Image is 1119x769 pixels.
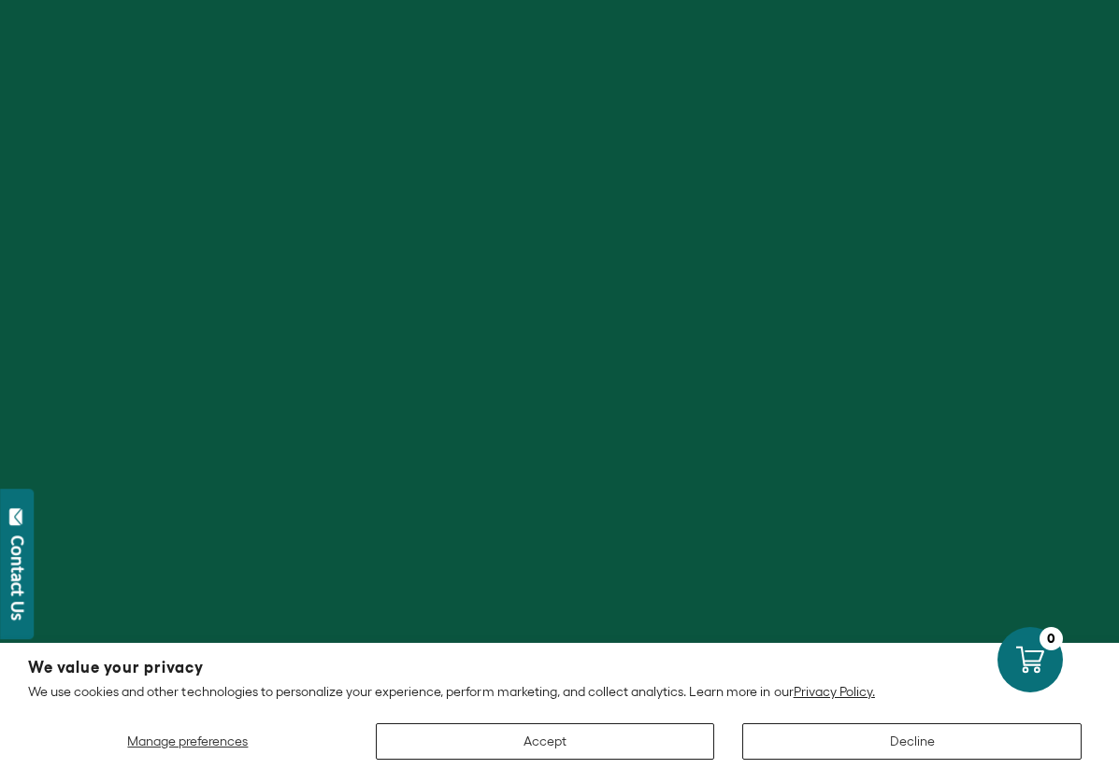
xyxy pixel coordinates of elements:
[8,535,27,620] div: Contact Us
[376,723,715,760] button: Accept
[742,723,1082,760] button: Decline
[127,733,248,748] span: Manage preferences
[28,683,1091,700] p: We use cookies and other technologies to personalize your experience, perform marketing, and coll...
[1040,627,1063,650] div: 0
[794,684,875,699] a: Privacy Policy.
[28,723,348,760] button: Manage preferences
[28,660,1091,676] h2: We value your privacy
